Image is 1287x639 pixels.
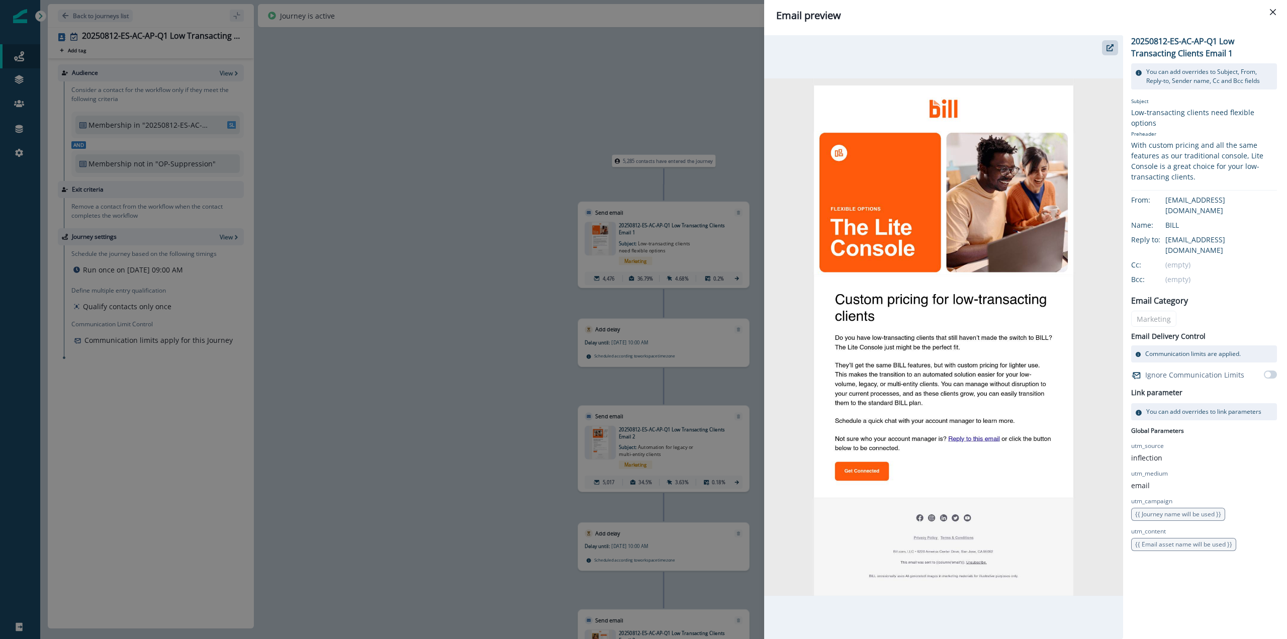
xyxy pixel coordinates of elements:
h2: Link parameter [1131,387,1182,399]
div: Reply to: [1131,234,1181,245]
div: Bcc: [1131,274,1181,285]
p: Subject [1131,98,1277,107]
div: Email preview [776,8,1275,23]
p: utm_medium [1131,469,1168,478]
button: Close [1265,4,1281,20]
p: email [1131,480,1150,491]
div: (empty) [1165,274,1277,285]
p: 20250812-ES-AC-AP-Q1 Low Transacting Clients Email 1 [1131,35,1277,59]
span: {{ Email asset name will be used }} [1135,540,1232,549]
div: BILL [1165,220,1277,230]
p: Global Parameters [1131,424,1184,435]
span: {{ Journey name will be used }} [1135,510,1221,518]
div: Cc: [1131,259,1181,270]
div: Name: [1131,220,1181,230]
div: From: [1131,195,1181,205]
p: utm_source [1131,441,1164,450]
div: With custom pricing and all the same features as our traditional console, Lite Console is a great... [1131,140,1277,182]
div: [EMAIL_ADDRESS][DOMAIN_NAME] [1165,195,1277,216]
div: [EMAIL_ADDRESS][DOMAIN_NAME] [1165,234,1277,255]
p: You can add overrides to Subject, From, Reply-to, Sender name, Cc and Bcc fields [1146,67,1273,85]
div: Low-transacting clients need flexible options [1131,107,1277,128]
p: Preheader [1131,128,1277,140]
p: utm_campaign [1131,497,1172,506]
div: (empty) [1165,259,1277,270]
p: inflection [1131,452,1162,463]
img: email asset unavailable [764,78,1123,596]
p: utm_content [1131,527,1166,536]
p: You can add overrides to link parameters [1146,407,1261,416]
